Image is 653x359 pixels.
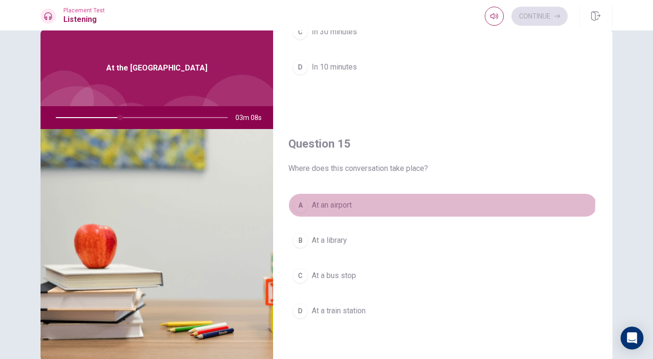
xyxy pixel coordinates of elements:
button: CIn 30 minutes [288,20,597,44]
button: DIn 10 minutes [288,55,597,79]
div: D [293,60,308,75]
span: Where does this conversation take place? [288,163,597,174]
div: B [293,233,308,248]
h1: Listening [63,14,105,25]
div: A [293,198,308,213]
span: In 10 minutes [312,61,357,73]
span: 03m 08s [235,106,269,129]
div: Open Intercom Messenger [621,327,643,349]
button: BAt a library [288,229,597,252]
button: CAt a bus stop [288,264,597,288]
div: C [293,24,308,40]
button: AAt an airport [288,193,597,217]
div: C [293,268,308,283]
div: D [293,303,308,319]
span: At an airport [312,199,352,211]
span: At a library [312,235,347,246]
span: At a train station [312,305,366,317]
span: At a bus stop [312,270,356,281]
span: At the [GEOGRAPHIC_DATA] [106,62,207,74]
span: Placement Test [63,7,105,14]
button: DAt a train station [288,299,597,323]
span: In 30 minutes [312,26,357,38]
h4: Question 15 [288,136,597,151]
